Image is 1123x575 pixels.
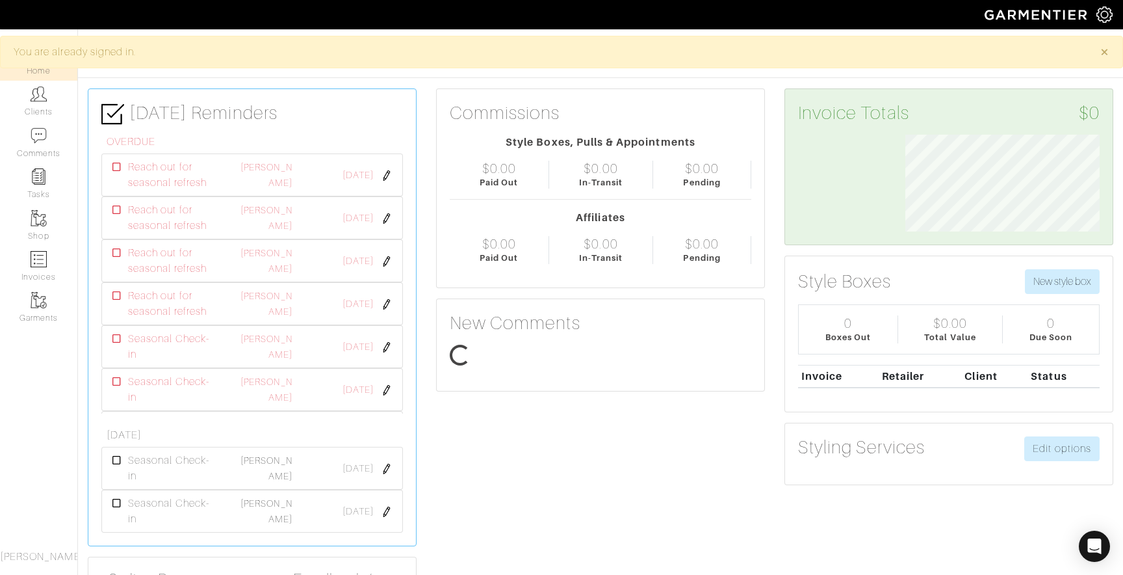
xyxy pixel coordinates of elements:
[381,464,392,474] img: pen-cf24a1663064a2ec1b9c1bd2387e9de7a2fa800b781884d57f21acf72779bad2.png
[381,507,392,517] img: pen-cf24a1663064a2ec1b9c1bd2387e9de7a2fa800b781884d57f21acf72779bad2.png
[381,256,392,267] img: pen-cf24a1663064a2ec1b9c1bd2387e9de7a2fa800b781884d57f21acf72779bad2.png
[450,102,560,124] h3: Commissions
[1100,43,1109,60] span: ×
[107,429,403,442] h6: [DATE]
[128,159,218,191] span: Reach out for seasonal refresh
[933,315,967,331] div: $0.00
[240,377,292,403] a: [PERSON_NAME]
[844,315,852,331] div: 0
[798,436,925,459] h3: Styling Services
[31,86,47,102] img: clients-icon-6bae9207a08558b7cb47a8932f037763ab4055f8c8b6bfacd5dc20c3e0201464.png
[14,44,1081,60] div: You are already signed in.
[128,374,218,405] span: Seasonal Check-in
[31,292,47,308] img: garments-icon-b7da505a4dc4fd61783c78ac3ca0ef83fa9d6f193b1c9dc38574b1d14d53ca28.png
[342,505,374,519] span: [DATE]
[381,170,392,181] img: pen-cf24a1663064a2ec1b9c1bd2387e9de7a2fa800b781884d57f21acf72779bad2.png
[31,251,47,267] img: orders-icon-0abe47150d42831381b5fb84f609e132dff9fe21cb692f30cb5eec754e2cba89.png
[381,213,392,224] img: pen-cf24a1663064a2ec1b9c1bd2387e9de7a2fa800b781884d57f21acf72779bad2.png
[342,462,374,476] span: [DATE]
[685,161,719,176] div: $0.00
[685,236,719,252] div: $0.00
[342,297,374,312] span: [DATE]
[579,176,623,189] div: In-Transit
[482,236,516,252] div: $0.00
[1079,102,1100,124] span: $0
[1024,436,1100,461] a: Edit options
[128,496,218,527] span: Seasonal Check-in
[798,365,879,388] th: Invoice
[240,205,292,231] a: [PERSON_NAME]
[1047,315,1055,331] div: 0
[480,252,518,264] div: Paid Out
[879,365,962,388] th: Retailer
[579,252,623,264] div: In-Transit
[128,245,218,276] span: Reach out for seasonal refresh
[584,236,617,252] div: $0.00
[482,161,516,176] div: $0.00
[962,365,1028,388] th: Client
[1028,365,1100,388] th: Status
[1025,269,1100,294] button: New style box
[450,135,751,150] div: Style Boxes, Pulls & Appointments
[240,291,292,317] a: [PERSON_NAME]
[240,334,292,360] a: [PERSON_NAME]
[480,176,518,189] div: Paid Out
[240,455,292,481] a: [PERSON_NAME]
[342,254,374,269] span: [DATE]
[128,288,218,319] span: Reach out for seasonal refresh
[924,331,976,343] div: Total Value
[381,299,392,310] img: pen-cf24a1663064a2ec1b9c1bd2387e9de7a2fa800b781884d57f21acf72779bad2.png
[101,102,403,126] h3: [DATE] Reminders
[683,176,720,189] div: Pending
[240,162,292,188] a: [PERSON_NAME]
[1096,7,1113,23] img: gear-icon-white-bd11855cb880d31180b6d7d6211b90ccbf57a29d726f0c71d8c61bd08dd39cc2.png
[107,136,403,148] h6: OVERDUE
[101,103,124,126] img: check-box-icon-36a4915ff3ba2bd8f6e4f29bc755bb66becd62c870f447fc0dd1365fcfddab58.png
[450,312,751,334] h3: New Comments
[128,453,218,484] span: Seasonal Check-in
[450,210,751,226] div: Affiliates
[1029,331,1072,343] div: Due Soon
[381,385,392,395] img: pen-cf24a1663064a2ec1b9c1bd2387e9de7a2fa800b781884d57f21acf72779bad2.png
[342,211,374,226] span: [DATE]
[128,331,218,362] span: Seasonal Check-in
[31,168,47,185] img: reminder-icon-8004d30b9f0a5d33ae49ab947aed9ed385cf756f9e5892f1edd6e32f2345188e.png
[342,340,374,354] span: [DATE]
[240,248,292,274] a: [PERSON_NAME]
[1079,531,1110,562] div: Open Intercom Messenger
[798,102,1100,124] h3: Invoice Totals
[584,161,617,176] div: $0.00
[825,331,871,343] div: Boxes Out
[798,271,892,293] h3: Style Boxes
[683,252,720,264] div: Pending
[31,127,47,144] img: comment-icon-a0a6a9ef722e966f86d9cbdc48e553b5cf19dbc54f86b18d962a5391bc8f6eb6.png
[342,383,374,397] span: [DATE]
[978,3,1096,26] img: garmentier-logo-header-white-b43fb05a5012e4ada735d5af1a66efaba907eab6374d6393d1fbf88cb4ef424d.png
[342,168,374,183] span: [DATE]
[381,342,392,353] img: pen-cf24a1663064a2ec1b9c1bd2387e9de7a2fa800b781884d57f21acf72779bad2.png
[240,498,292,524] a: [PERSON_NAME]
[128,202,218,234] span: Reach out for seasonal refresh
[31,210,47,226] img: garments-icon-b7da505a4dc4fd61783c78ac3ca0ef83fa9d6f193b1c9dc38574b1d14d53ca28.png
